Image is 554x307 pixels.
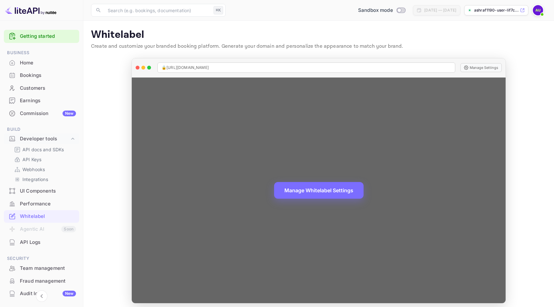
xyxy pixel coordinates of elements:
div: Performance [20,200,76,208]
div: [DATE] — [DATE] [424,7,456,13]
img: Ashraf1190 User [533,5,543,15]
div: Developer tools [20,135,70,143]
div: ⌘K [214,6,223,14]
div: Audit logsNew [4,287,79,300]
div: Bookings [20,72,76,79]
button: Manage Settings [460,63,502,72]
div: Team management [4,262,79,275]
button: Collapse navigation [36,290,47,302]
button: Manage Whitelabel Settings [274,182,364,199]
div: Developer tools [4,133,79,145]
a: Audit logsNew [4,287,79,299]
div: New [63,291,76,296]
div: Customers [4,82,79,95]
div: Whitelabel [4,210,79,223]
a: Integrations [14,176,74,183]
a: API docs and SDKs [14,146,74,153]
a: Webhooks [14,166,74,173]
a: Getting started [20,33,76,40]
div: New [63,111,76,116]
a: Bookings [4,69,79,81]
span: Build [4,126,79,133]
span: 🔒 [URL][DOMAIN_NAME] [162,65,209,71]
div: Home [20,59,76,67]
div: API docs and SDKs [12,145,77,154]
div: Whitelabel [20,213,76,220]
span: Security [4,255,79,262]
div: Earnings [4,95,79,107]
div: Switch to Production mode [356,7,408,14]
a: UI Components [4,185,79,197]
a: Team management [4,262,79,274]
a: Performance [4,198,79,210]
div: CommissionNew [4,107,79,120]
div: Fraud management [4,275,79,287]
div: Getting started [4,30,79,43]
a: Fraud management [4,275,79,287]
div: Fraud management [20,278,76,285]
div: Earnings [20,97,76,104]
div: API Keys [12,155,77,164]
img: LiteAPI logo [5,5,56,15]
a: API Keys [14,156,74,163]
p: API docs and SDKs [22,146,64,153]
a: API Logs [4,236,79,248]
input: Search (e.g. bookings, documentation) [104,4,211,17]
div: Audit logs [20,290,76,297]
div: Customers [20,85,76,92]
div: API Logs [20,239,76,246]
div: Commission [20,110,76,117]
div: Bookings [4,69,79,82]
div: Integrations [12,175,77,184]
p: Integrations [22,176,48,183]
span: Sandbox mode [358,7,393,14]
a: Home [4,57,79,69]
p: Webhooks [22,166,45,173]
span: Business [4,49,79,56]
a: Customers [4,82,79,94]
p: API Keys [22,156,41,163]
div: Webhooks [12,165,77,174]
p: ashraf1190-user-lif7c.... [474,7,519,13]
a: CommissionNew [4,107,79,119]
p: Whitelabel [91,29,546,41]
div: Team management [20,265,76,272]
a: Whitelabel [4,210,79,222]
a: Earnings [4,95,79,106]
div: API Logs [4,236,79,249]
div: UI Components [20,187,76,195]
p: Create and customize your branded booking platform. Generate your domain and personalize the appe... [91,43,546,50]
